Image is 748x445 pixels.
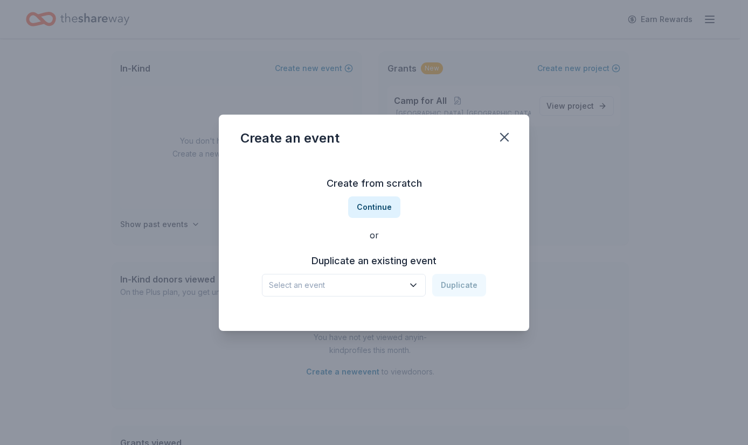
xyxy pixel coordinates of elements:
span: Select an event [269,279,404,292]
button: Continue [348,196,400,218]
h3: Duplicate an existing event [262,252,486,270]
div: or [240,229,508,242]
button: Select an event [262,274,426,296]
h3: Create from scratch [240,175,508,192]
div: Create an event [240,130,340,147]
